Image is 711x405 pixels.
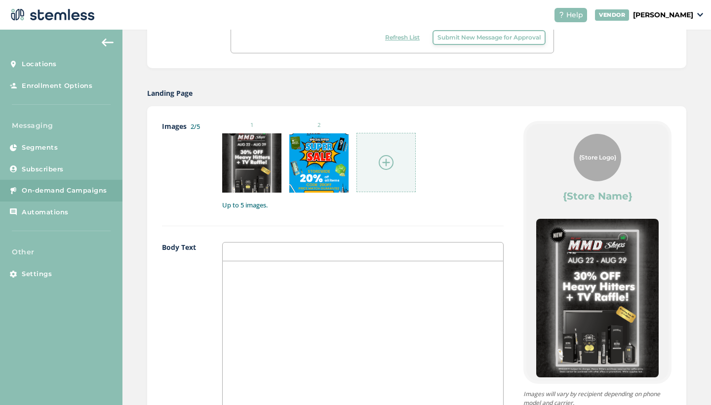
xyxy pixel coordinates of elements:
[536,219,659,377] img: oEBxmjEgAAAAASUVORK5CYII=
[379,155,394,170] img: icon-circle-plus-45441306.svg
[662,358,711,405] iframe: Chat Widget
[22,269,52,279] span: Settings
[566,10,583,20] span: Help
[22,207,69,217] span: Automations
[222,121,281,129] small: 1
[8,5,95,25] img: logo-dark-0685b13c.svg
[147,88,193,98] label: Landing Page
[289,121,349,129] small: 2
[558,12,564,18] img: icon-help-white-03924b79.svg
[697,13,703,17] img: icon_down-arrow-small-66adaf34.svg
[563,189,632,203] label: {Store Name}
[222,133,281,193] img: oEBxmjEgAAAAASUVORK5CYII=
[633,10,693,20] p: [PERSON_NAME]
[191,122,200,131] label: 2/5
[22,186,107,196] span: On-demand Campaigns
[385,33,420,42] span: Refresh List
[433,30,546,45] button: Submit New Message for Approval
[437,33,541,42] span: Submit New Message for Approval
[102,39,114,46] img: icon-arrow-back-accent-c549486e.svg
[22,81,92,91] span: Enrollment Options
[22,59,57,69] span: Locations
[162,121,202,210] label: Images
[595,9,629,21] div: VENDOR
[222,201,504,210] label: Up to 5 images.
[289,133,349,193] img: uylE8ZrthdAAAAABJRU5ErkJggg==
[22,164,64,174] span: Subscribers
[380,30,425,45] button: Refresh List
[22,143,58,153] span: Segments
[579,153,616,162] span: {Store Logo}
